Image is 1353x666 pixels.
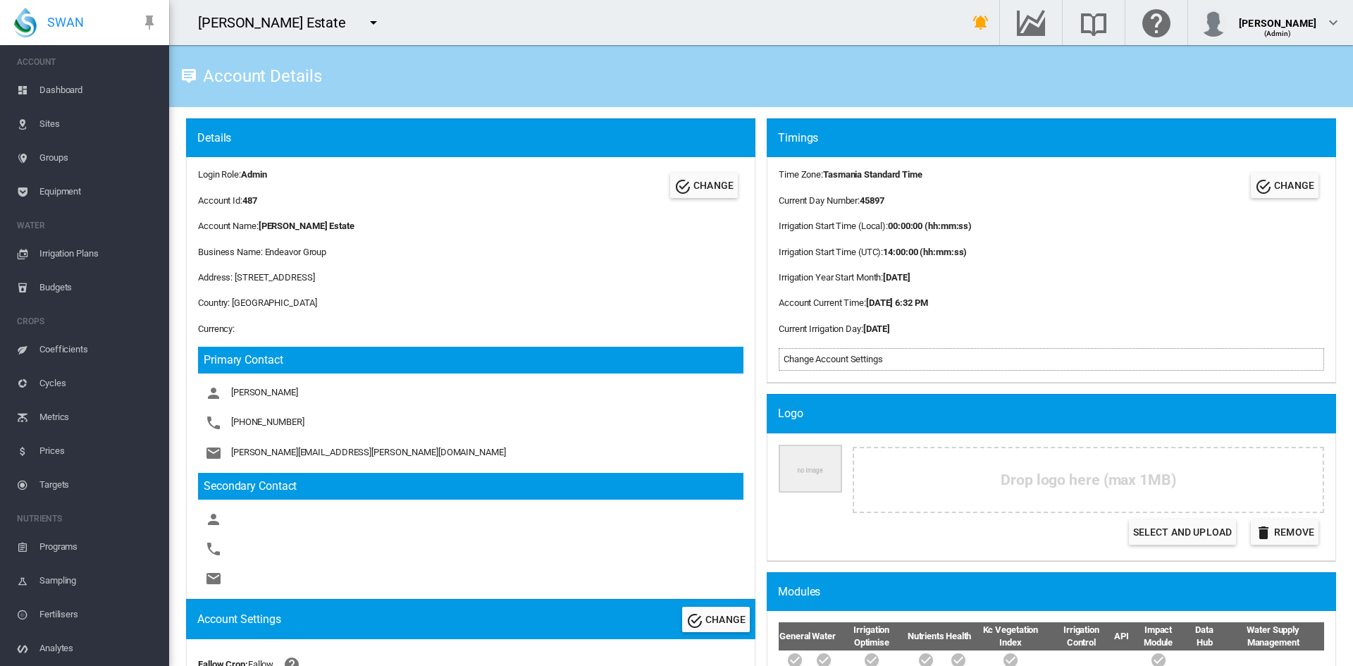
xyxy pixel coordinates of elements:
div: : [779,168,972,181]
b: [DATE] 6:32 PM [866,297,928,308]
div: : [779,323,972,335]
th: Irrigation Control [1049,622,1113,650]
div: [PERSON_NAME] [1239,11,1316,25]
b: 487 [242,195,257,206]
div: Account Settings [197,612,280,627]
md-icon: icon-pin [141,14,158,31]
div: Currency: [198,323,743,335]
span: Budgets [39,271,158,304]
span: Groups [39,141,158,175]
span: Irrigation Year Start Month [779,272,881,283]
div: Account Name: [198,220,743,233]
md-icon: icon-check-circle [1255,178,1272,195]
div: Details [197,130,755,146]
h3: Secondary Contact [198,473,743,500]
b: 14:00:00 (hh:mm:ss) [883,247,967,257]
md-icon: icon-email [205,445,222,462]
img: Company Logo [779,445,842,493]
button: Change Account Timings [1251,173,1318,198]
div: : [779,246,972,259]
span: Irrigation Start Time (Local) [779,221,886,231]
span: Targets [39,468,158,502]
span: Current Day Number [779,195,858,206]
div: Country: [GEOGRAPHIC_DATA] [198,297,743,309]
md-icon: icon-chevron-down [1325,14,1342,31]
md-icon: icon-account [205,511,222,528]
div: Timings [778,130,1336,146]
button: icon-bell-ring [967,8,995,37]
h3: Primary Contact [198,347,743,374]
span: [PERSON_NAME][EMAIL_ADDRESS][PERSON_NAME][DOMAIN_NAME] [231,447,506,457]
button: icon-menu-down [359,8,388,37]
div: Account Details [197,71,322,81]
md-icon: icon-check-circle [674,178,691,195]
span: Current Irrigation Day [779,323,861,334]
img: SWAN-Landscape-Logo-Colour-drop.png [14,8,37,37]
img: profile.jpg [1199,8,1228,37]
span: Coefficients [39,333,158,366]
span: CHANGE [693,180,734,191]
div: [PERSON_NAME] Estate [198,13,359,32]
b: [PERSON_NAME] Estate [259,221,354,231]
div: Address: [STREET_ADDRESS] [198,271,743,284]
div: Login Role: [198,168,266,181]
span: Prices [39,434,158,468]
span: Remove [1274,526,1314,538]
div: Change Account Settings [784,353,1319,366]
md-icon: Click here for help [1139,14,1173,31]
th: Nutrients [907,622,945,650]
md-icon: icon-email [205,570,222,587]
div: : [779,271,972,284]
span: Account Current Time [779,297,864,308]
span: [PHONE_NUMBER] [231,417,304,428]
div: : [779,195,972,207]
span: Metrics [39,400,158,434]
div: : [779,220,972,233]
th: Health [945,622,972,650]
span: CHANGE [1274,180,1314,191]
span: Cycles [39,366,158,400]
span: Fertilisers [39,598,158,631]
span: Equipment [39,175,158,209]
span: ACCOUNT [17,51,158,73]
md-icon: icon-phone [205,414,222,431]
span: (Admin) [1264,30,1292,37]
b: [DATE] [863,323,890,334]
span: Irrigation Start Time (UTC) [779,247,881,257]
div: : [779,297,972,309]
b: Tasmania Standard Time [823,169,922,180]
span: Analytes [39,631,158,665]
md-icon: icon-check-circle [686,612,703,629]
label: Select and Upload [1129,519,1236,545]
span: Sites [39,107,158,141]
span: Programs [39,530,158,564]
md-icon: icon-tooltip-text [180,68,197,85]
button: icon-delete Remove [1251,519,1318,545]
th: Irrigation Optimise [836,622,907,650]
div: Logo [778,406,1336,421]
th: Kc Vegetation Index [972,622,1049,650]
span: CROPS [17,310,158,333]
button: Change Account Settings [682,607,750,632]
span: Time Zone [779,169,821,180]
div: Account Id: [198,195,266,207]
md-icon: Search the knowledge base [1077,14,1111,31]
span: Dashboard [39,73,158,107]
th: Water Supply Management [1222,622,1324,650]
th: API [1113,622,1130,650]
span: SWAN [47,13,84,31]
md-icon: icon-bell-ring [972,14,989,31]
div: Business Name: Endeavor Group [198,246,743,259]
span: NUTRIENTS [17,507,158,530]
md-icon: icon-delete [1255,524,1272,541]
th: Impact Module [1130,622,1187,650]
th: Data Hub [1187,622,1222,650]
button: Change Account Details [670,173,738,198]
b: 00:00:00 (hh:mm:ss) [888,221,972,231]
span: CHANGE [705,614,746,625]
b: [DATE] [883,272,910,283]
b: 45897 [860,195,884,206]
span: [PERSON_NAME] [231,388,298,398]
div: Modules [778,584,1336,600]
span: Irrigation Plans [39,237,158,271]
